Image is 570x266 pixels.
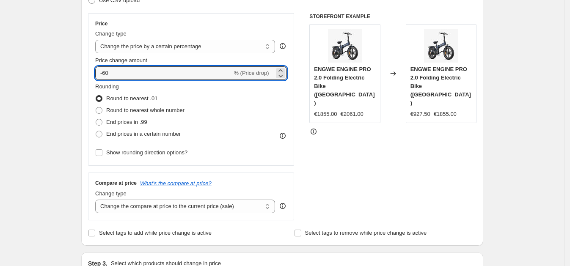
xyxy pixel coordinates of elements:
span: Change type [95,190,127,197]
h3: Price [95,20,107,27]
div: €1855.00 [314,110,337,118]
button: What's the compare at price? [140,180,212,186]
strike: €2061.00 [341,110,363,118]
span: Select tags to add while price change is active [99,230,212,236]
div: help [278,202,287,210]
span: Show rounding direction options? [106,149,187,156]
span: Change type [95,30,127,37]
h6: STOREFRONT EXAMPLE [309,13,476,20]
span: Select tags to remove while price change is active [305,230,427,236]
span: Round to nearest whole number [106,107,184,113]
span: Price change amount [95,57,147,63]
span: Round to nearest .01 [106,95,157,101]
span: % (Price drop) [234,70,269,76]
strike: €1855.00 [434,110,457,118]
img: ENGWEENGINEPRO2.0FoldingElectricBike_80x.webp [424,29,458,63]
div: €927.50 [410,110,430,118]
span: ENGWE ENGINE PRO 2.0 Folding Electric Bike ([GEOGRAPHIC_DATA]) [314,66,374,106]
img: ENGWEENGINEPRO2.0FoldingElectricBike_80x.webp [328,29,362,63]
span: Rounding [95,83,119,90]
span: ENGWE ENGINE PRO 2.0 Folding Electric Bike ([GEOGRAPHIC_DATA]) [410,66,471,106]
span: End prices in a certain number [106,131,181,137]
input: -15 [95,66,232,80]
div: help [278,42,287,50]
span: End prices in .99 [106,119,147,125]
h3: Compare at price [95,180,137,186]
